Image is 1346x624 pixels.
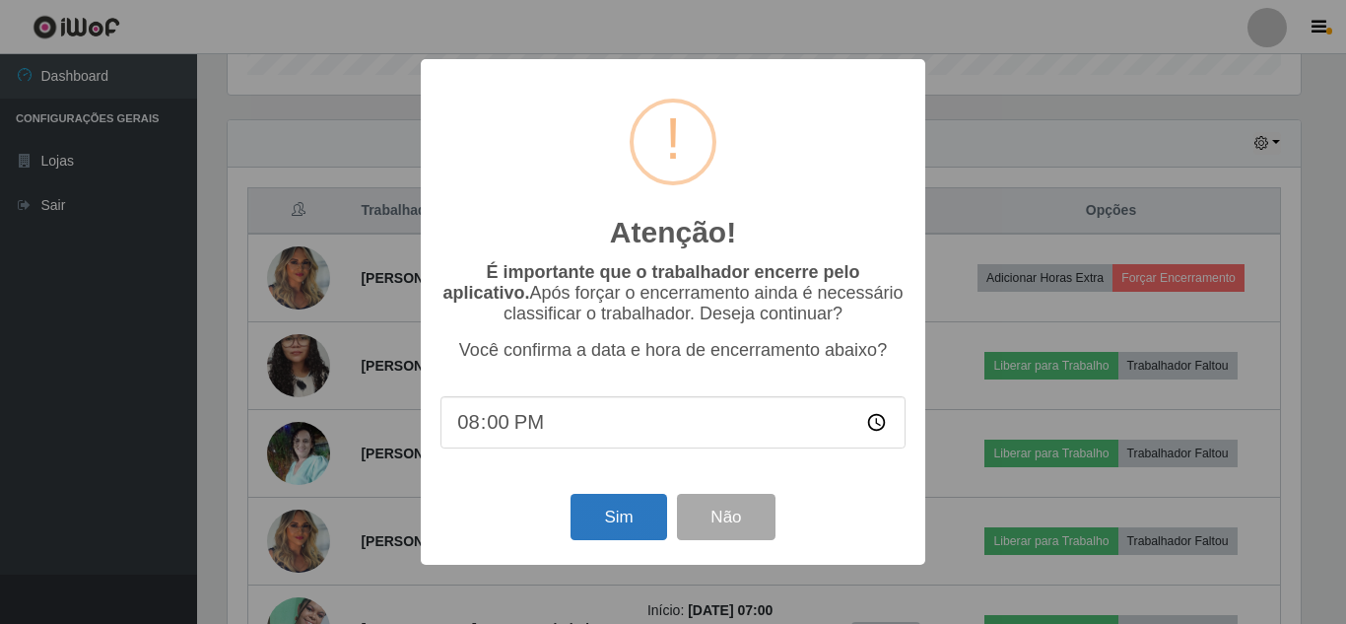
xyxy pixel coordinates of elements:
[440,262,906,324] p: Após forçar o encerramento ainda é necessário classificar o trabalhador. Deseja continuar?
[677,494,774,540] button: Não
[440,340,906,361] p: Você confirma a data e hora de encerramento abaixo?
[610,215,736,250] h2: Atenção!
[442,262,859,303] b: É importante que o trabalhador encerre pelo aplicativo.
[571,494,666,540] button: Sim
